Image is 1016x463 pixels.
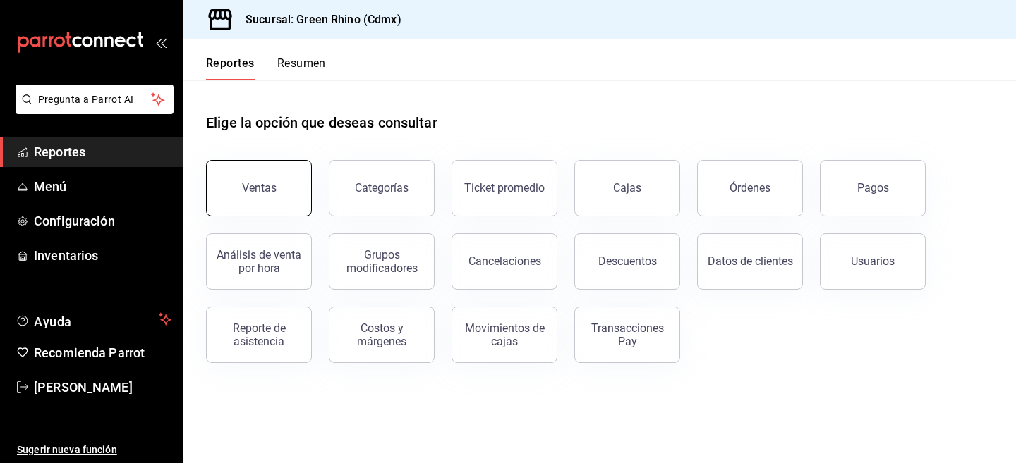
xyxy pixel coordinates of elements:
div: Reporte de asistencia [215,321,303,348]
h3: Sucursal: Green Rhino (Cdmx) [234,11,401,28]
div: Categorías [355,181,409,195]
button: open_drawer_menu [155,37,167,48]
div: Análisis de venta por hora [215,248,303,275]
h1: Elige la opción que deseas consultar [206,112,437,133]
div: Transacciones Pay [583,321,671,348]
div: Movimientos de cajas [461,321,548,348]
div: Ventas [242,181,277,195]
div: Grupos modificadores [338,248,425,275]
button: Usuarios [820,233,926,290]
span: Sugerir nueva función [17,443,171,457]
span: Pregunta a Parrot AI [38,92,152,107]
div: Usuarios [851,254,895,268]
button: Descuentos [574,233,680,290]
button: Resumen [277,56,326,80]
button: Cancelaciones [452,233,557,290]
button: Ticket promedio [452,160,557,216]
button: Datos de clientes [697,233,803,290]
button: Análisis de venta por hora [206,233,312,290]
button: Órdenes [697,160,803,216]
div: Cajas [613,180,642,197]
span: Ayuda [34,311,153,328]
div: Cancelaciones [468,254,541,268]
button: Movimientos de cajas [452,307,557,363]
button: Pagos [820,160,926,216]
button: Ventas [206,160,312,216]
button: Costos y márgenes [329,307,435,363]
div: Costos y márgenes [338,321,425,348]
button: Categorías [329,160,435,216]
div: Pagos [857,181,889,195]
span: Menú [34,177,171,196]
div: Datos de clientes [708,254,793,268]
a: Pregunta a Parrot AI [10,102,174,117]
span: Recomienda Parrot [34,343,171,362]
button: Transacciones Pay [574,307,680,363]
button: Reporte de asistencia [206,307,312,363]
div: Órdenes [730,181,770,195]
div: Descuentos [598,254,657,268]
button: Pregunta a Parrot AI [16,85,174,114]
button: Grupos modificadores [329,233,435,290]
div: navigation tabs [206,56,326,80]
a: Cajas [574,160,680,216]
span: [PERSON_NAME] [34,378,171,397]
span: Inventarios [34,246,171,265]
div: Ticket promedio [464,181,545,195]
span: Configuración [34,211,171,230]
span: Reportes [34,142,171,161]
button: Reportes [206,56,255,80]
